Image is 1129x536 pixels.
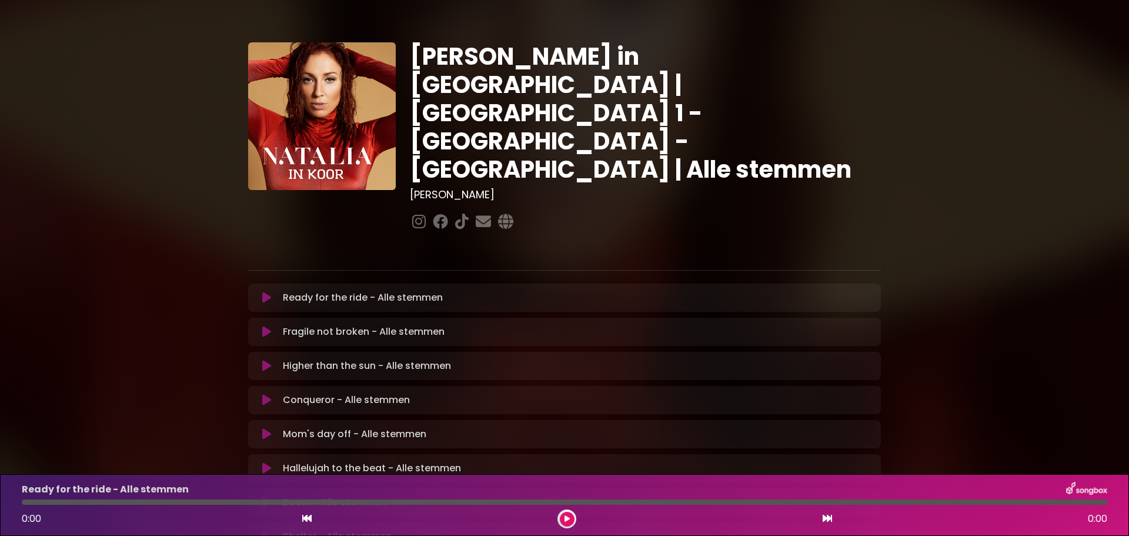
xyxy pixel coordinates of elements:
[410,42,881,184] h1: [PERSON_NAME] in [GEOGRAPHIC_DATA] | [GEOGRAPHIC_DATA] 1 - [GEOGRAPHIC_DATA] - [GEOGRAPHIC_DATA] ...
[283,461,461,475] p: Hallelujah to the beat - Alle stemmen
[283,393,410,407] p: Conqueror - Alle stemmen
[1066,482,1107,497] img: songbox-logo-white.png
[283,359,451,373] p: Higher than the sun - Alle stemmen
[283,291,443,305] p: Ready for the ride - Alle stemmen
[22,482,189,497] p: Ready for the ride - Alle stemmen
[410,188,881,201] h3: [PERSON_NAME]
[283,427,426,441] p: Mom's day off - Alle stemmen
[22,512,41,525] span: 0:00
[248,42,396,190] img: YTVS25JmS9CLUqXqkEhs
[283,325,445,339] p: Fragile not broken - Alle stemmen
[1088,512,1107,526] span: 0:00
